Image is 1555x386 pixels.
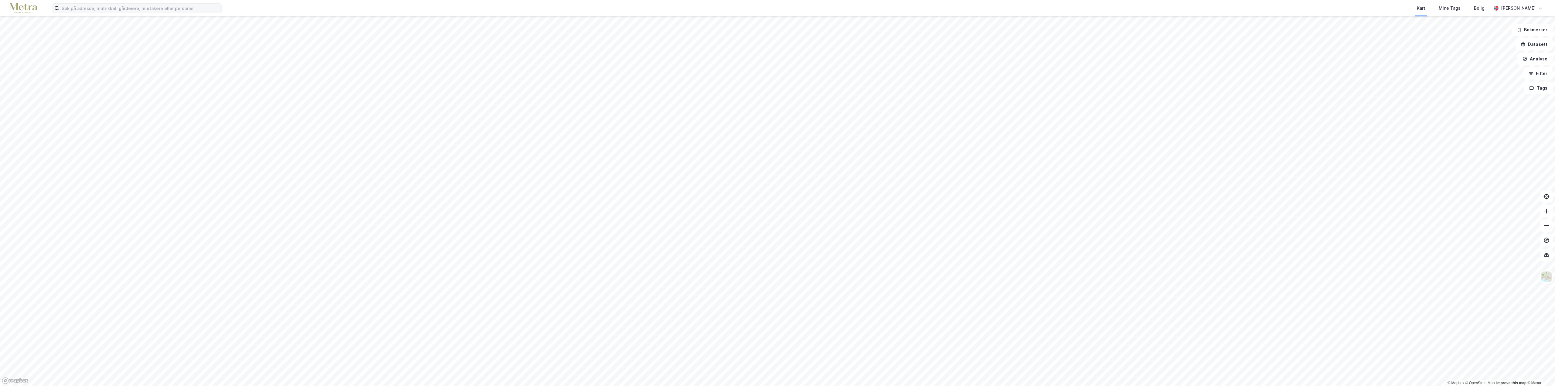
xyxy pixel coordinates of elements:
[1523,67,1553,80] button: Filter
[1517,53,1553,65] button: Analyse
[1525,357,1555,386] iframe: Chat Widget
[1439,5,1461,12] div: Mine Tags
[1512,24,1553,36] button: Bokmerker
[1524,82,1553,94] button: Tags
[2,377,29,384] a: Mapbox homepage
[1417,5,1425,12] div: Kart
[1496,381,1526,385] a: Improve this map
[1541,271,1552,282] img: Z
[10,3,37,14] img: metra-logo.256734c3b2bbffee19d4.png
[1525,357,1555,386] div: Kontrollprogram for chat
[1474,5,1485,12] div: Bolig
[1501,5,1536,12] div: [PERSON_NAME]
[1447,381,1464,385] a: Mapbox
[1516,38,1553,50] button: Datasett
[59,4,221,13] input: Søk på adresse, matrikkel, gårdeiere, leietakere eller personer
[1465,381,1495,385] a: OpenStreetMap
